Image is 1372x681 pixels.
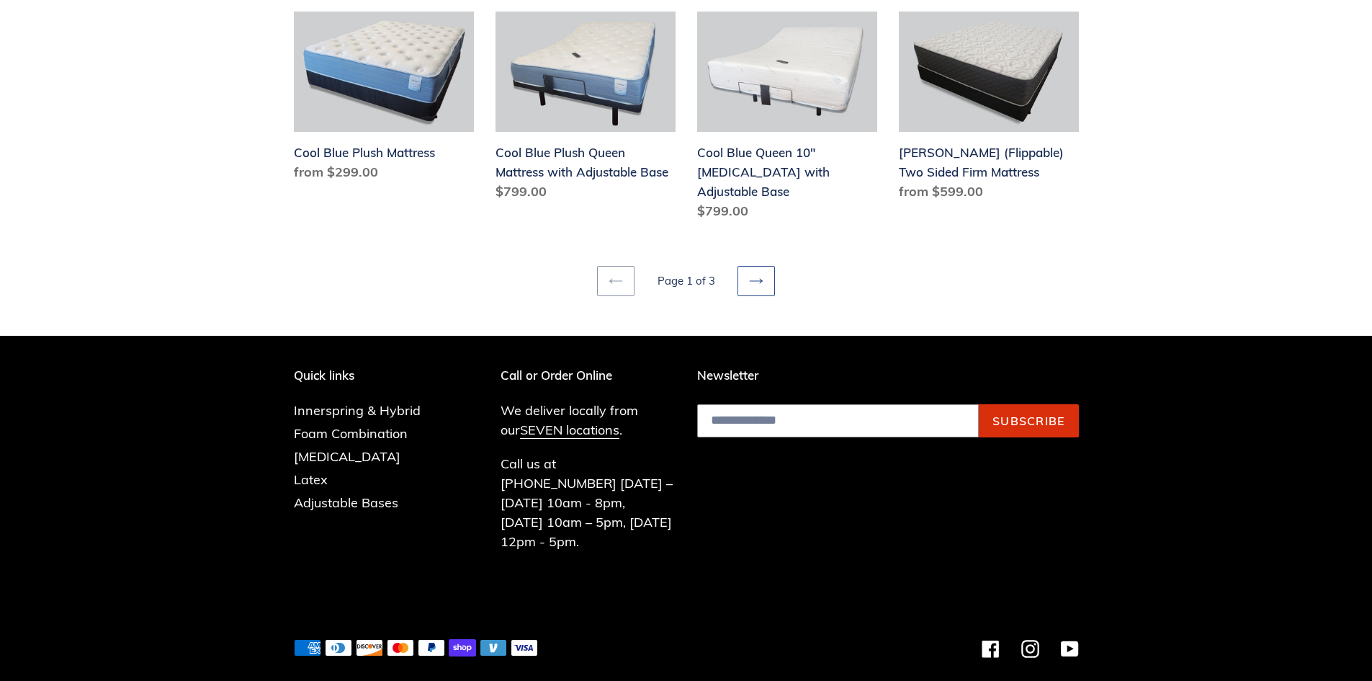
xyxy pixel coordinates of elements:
[501,401,676,440] p: We deliver locally from our .
[294,448,400,465] a: [MEDICAL_DATA]
[992,414,1065,428] span: Subscribe
[294,368,442,383] p: Quick links
[294,12,474,187] a: Cool Blue Plush Mattress
[697,368,1079,383] p: Newsletter
[501,368,676,383] p: Call or Order Online
[697,12,877,226] a: Cool Blue Queen 10" Memory Foam with Adjustable Base
[697,404,979,437] input: Email address
[501,454,676,551] p: Call us at [PHONE_NUMBER] [DATE] – [DATE] 10am - 8pm, [DATE] 10am – 5pm, [DATE] 12pm - 5pm.
[979,404,1079,437] button: Subscribe
[294,471,328,488] a: Latex
[294,425,408,442] a: Foam Combination
[637,273,735,290] li: Page 1 of 3
[294,494,398,511] a: Adjustable Bases
[899,12,1079,207] a: Del Ray (Flippable) Two Sided Firm Mattress
[294,402,421,419] a: Innerspring & Hybrid
[496,12,676,207] a: Cool Blue Plush Queen Mattress with Adjustable Base
[520,422,619,439] a: SEVEN locations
